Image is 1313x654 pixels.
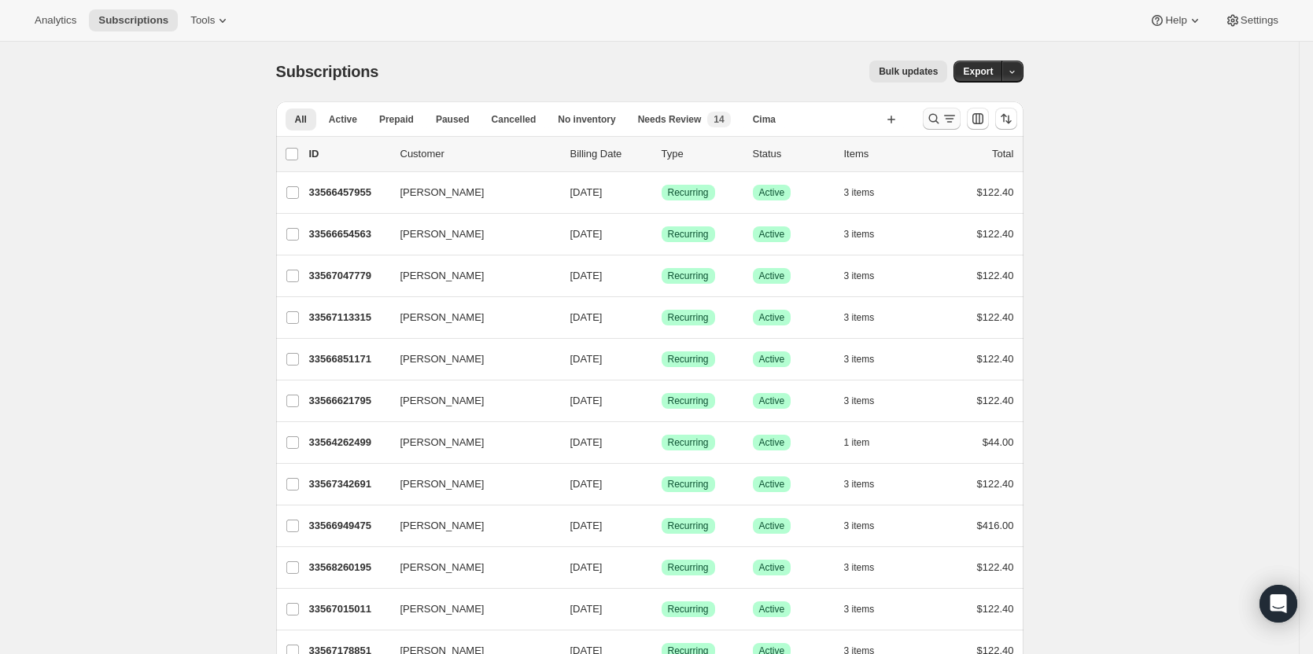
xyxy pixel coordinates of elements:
[759,353,785,366] span: Active
[977,311,1014,323] span: $122.40
[400,226,485,242] span: [PERSON_NAME]
[668,353,709,366] span: Recurring
[570,353,603,365] span: [DATE]
[844,436,870,449] span: 1 item
[309,560,388,575] p: 33568260195
[967,108,989,130] button: Customize table column order and visibility
[391,222,548,247] button: [PERSON_NAME]
[400,268,485,284] span: [PERSON_NAME]
[309,557,1014,579] div: 33568260195[PERSON_NAME][DATE]SuccessRecurringSuccessActive3 items$122.40
[400,351,485,367] span: [PERSON_NAME]
[844,353,875,366] span: 3 items
[844,561,875,574] span: 3 items
[309,223,1014,245] div: 33566654563[PERSON_NAME][DATE]SuccessRecurringSuccessActive3 items$122.40
[309,515,1014,537] div: 33566949475[PERSON_NAME][DATE]SuccessRecurringSuccessActive3 items$416.00
[492,113,537,126] span: Cancelled
[309,393,388,409] p: 33566621795
[276,63,379,80] span: Subscriptions
[844,270,875,282] span: 3 items
[977,395,1014,406] span: $122.40
[400,435,485,450] span: [PERSON_NAME]
[668,228,709,241] span: Recurring
[879,108,904,130] button: Create new view
[309,432,1014,454] div: 33564262499[PERSON_NAME][DATE]SuccessRecurringSuccessActive1 item$44.00
[98,14,168,27] span: Subscriptions
[570,520,603,531] span: [DATE]
[181,9,240,31] button: Tools
[391,555,548,580] button: [PERSON_NAME]
[844,473,892,495] button: 3 items
[844,603,875,615] span: 3 items
[309,146,388,162] p: ID
[391,597,548,622] button: [PERSON_NAME]
[570,478,603,490] span: [DATE]
[844,228,875,241] span: 3 items
[400,146,558,162] p: Customer
[1165,14,1186,27] span: Help
[844,348,892,370] button: 3 items
[844,390,892,412] button: 3 items
[309,601,388,617] p: 33567015011
[570,603,603,615] span: [DATE]
[391,347,548,372] button: [PERSON_NAME]
[844,307,892,329] button: 3 items
[977,228,1014,240] span: $122.40
[1260,585,1297,623] div: Open Intercom Messenger
[844,432,887,454] button: 1 item
[570,186,603,198] span: [DATE]
[309,307,1014,329] div: 33567113315[PERSON_NAME][DATE]SuccessRecurringSuccessActive3 items$122.40
[668,270,709,282] span: Recurring
[753,113,776,126] span: Cima
[1241,14,1278,27] span: Settings
[668,603,709,615] span: Recurring
[400,601,485,617] span: [PERSON_NAME]
[309,473,1014,495] div: 33567342691[PERSON_NAME][DATE]SuccessRecurringSuccessActive3 items$122.40
[309,435,388,450] p: 33564262499
[759,228,785,241] span: Active
[400,518,485,534] span: [PERSON_NAME]
[759,603,785,615] span: Active
[977,520,1014,531] span: $416.00
[309,518,388,534] p: 33566949475
[923,108,961,130] button: Search and filter results
[570,395,603,406] span: [DATE]
[558,113,615,126] span: No inventory
[400,560,485,575] span: [PERSON_NAME]
[400,310,485,325] span: [PERSON_NAME]
[668,478,709,490] span: Recurring
[879,65,938,78] span: Bulk updates
[977,353,1014,365] span: $122.40
[963,65,993,78] span: Export
[309,185,388,200] p: 33566457955
[309,146,1014,162] div: IDCustomerBilling DateTypeStatusItemsTotal
[309,476,388,492] p: 33567342691
[638,113,702,126] span: Needs Review
[391,180,548,205] button: [PERSON_NAME]
[668,395,709,407] span: Recurring
[35,14,76,27] span: Analytics
[714,113,724,126] span: 14
[668,436,709,449] span: Recurring
[759,311,785,324] span: Active
[391,513,548,538] button: [PERSON_NAME]
[844,598,892,620] button: 3 items
[983,436,1014,448] span: $44.00
[977,270,1014,281] span: $122.40
[759,520,785,532] span: Active
[844,146,923,162] div: Items
[309,351,388,367] p: 33566851171
[662,146,740,162] div: Type
[391,430,548,455] button: [PERSON_NAME]
[753,146,832,162] p: Status
[668,311,709,324] span: Recurring
[570,228,603,240] span: [DATE]
[869,61,947,83] button: Bulk updates
[759,478,785,490] span: Active
[190,14,215,27] span: Tools
[436,113,470,126] span: Paused
[668,561,709,574] span: Recurring
[391,472,548,497] button: [PERSON_NAME]
[844,265,892,287] button: 3 items
[759,395,785,407] span: Active
[844,520,875,532] span: 3 items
